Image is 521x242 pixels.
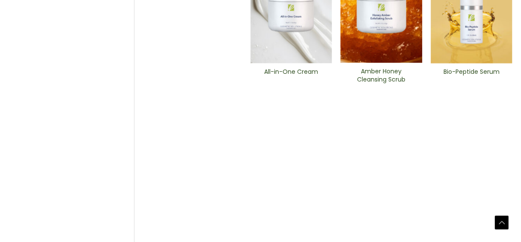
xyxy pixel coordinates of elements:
h2: Amber Honey Cleansing Scrub [348,67,415,84]
a: Amber Honey Cleansing Scrub [348,67,415,87]
a: Bio-Peptide ​Serum [438,68,505,87]
h2: Bio-Peptide ​Serum [438,68,505,84]
h2: All-in-One ​Cream [257,68,325,84]
a: All-in-One ​Cream [257,68,325,87]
